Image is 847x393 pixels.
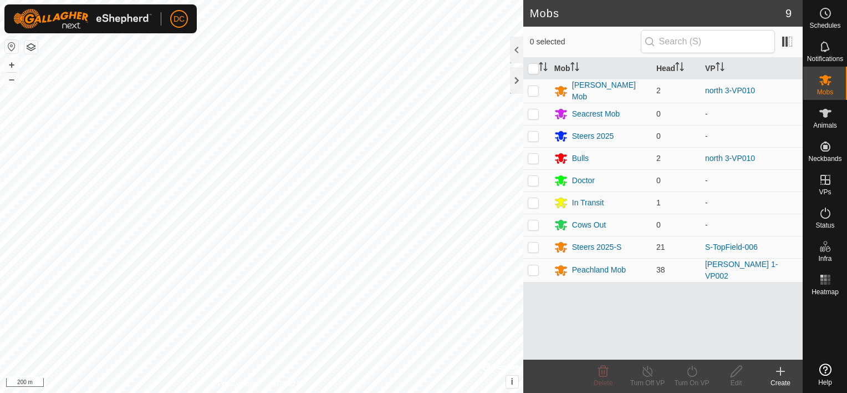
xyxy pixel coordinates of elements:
span: 1 [656,198,661,207]
div: Edit [714,378,758,388]
p-sorticon: Activate to sort [539,64,548,73]
th: Head [652,58,701,79]
div: Peachland Mob [572,264,626,276]
div: Turn Off VP [625,378,670,388]
button: Map Layers [24,41,38,54]
span: Notifications [807,56,843,62]
span: Animals [813,122,837,129]
a: S-TopField-006 [705,243,758,251]
th: Mob [550,58,652,79]
div: Cows Out [572,219,606,231]
span: Neckbands [808,155,841,162]
td: - [701,103,803,125]
div: [PERSON_NAME] Mob [572,79,647,103]
span: 0 [656,176,661,185]
button: i [506,376,518,388]
span: Delete [594,379,613,387]
td: - [701,214,803,236]
div: Doctor [572,175,595,187]
a: north 3-VP010 [705,86,755,95]
span: 0 [656,220,661,229]
td: - [701,192,803,214]
span: 21 [656,243,665,251]
span: 2 [656,86,661,95]
div: Seacrest Mob [572,108,620,120]
a: [PERSON_NAME] 1-VP002 [705,260,778,280]
a: Help [803,359,847,390]
span: Schedules [809,22,840,29]
td: - [701,125,803,147]
p-sorticon: Activate to sort [716,64,724,73]
input: Search (S) [641,30,775,53]
button: Reset Map [5,40,18,53]
h2: Mobs [530,7,785,20]
span: 9 [785,5,792,22]
a: north 3-VP010 [705,154,755,163]
span: DC [174,13,185,25]
span: Help [818,379,832,386]
img: Gallagher Logo [13,9,152,29]
span: 38 [656,265,665,274]
span: VPs [819,189,831,195]
div: Turn On VP [670,378,714,388]
span: 0 [656,109,661,118]
div: Steers 2025-S [572,241,622,253]
span: Heatmap [812,289,839,295]
span: 2 [656,154,661,163]
th: VP [701,58,803,79]
p-sorticon: Activate to sort [570,64,579,73]
div: Steers 2025 [572,130,614,142]
div: Bulls [572,153,589,164]
p-sorticon: Activate to sort [675,64,684,73]
span: 0 selected [530,36,641,48]
div: Create [758,378,803,388]
span: Mobs [817,89,833,95]
button: – [5,73,18,86]
a: Privacy Policy [218,379,259,389]
span: Status [815,222,834,229]
div: In Transit [572,197,604,209]
button: + [5,58,18,72]
span: 0 [656,132,661,140]
span: i [511,377,513,386]
a: Contact Us [273,379,305,389]
span: Infra [818,255,831,262]
td: - [701,169,803,192]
